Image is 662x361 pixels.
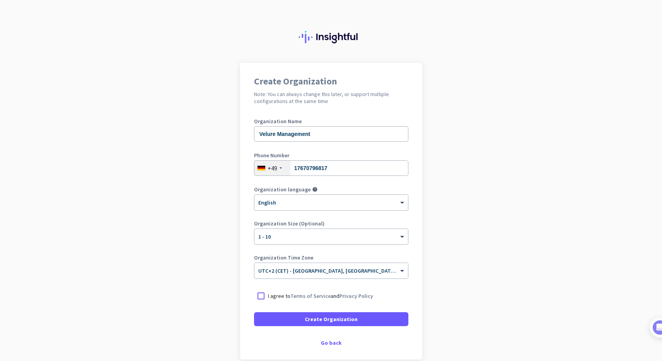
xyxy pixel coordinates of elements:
div: Go back [254,340,408,346]
div: +49 [268,164,277,172]
label: Organization Name [254,119,408,124]
img: Insightful [299,31,364,43]
input: What is the name of your organization? [254,126,408,142]
label: Phone Number [254,153,408,158]
i: help [312,187,318,192]
label: Organization Time Zone [254,255,408,260]
button: Create Organization [254,312,408,326]
h2: Note: You can always change this later, or support multiple configurations at the same time [254,91,408,105]
label: Organization Size (Optional) [254,221,408,226]
span: Create Organization [305,315,358,323]
a: Privacy Policy [339,292,373,299]
a: Terms of Service [290,292,331,299]
h1: Create Organization [254,77,408,86]
label: Organization language [254,187,311,192]
p: I agree to and [268,292,373,300]
input: 30 123456 [254,160,408,176]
